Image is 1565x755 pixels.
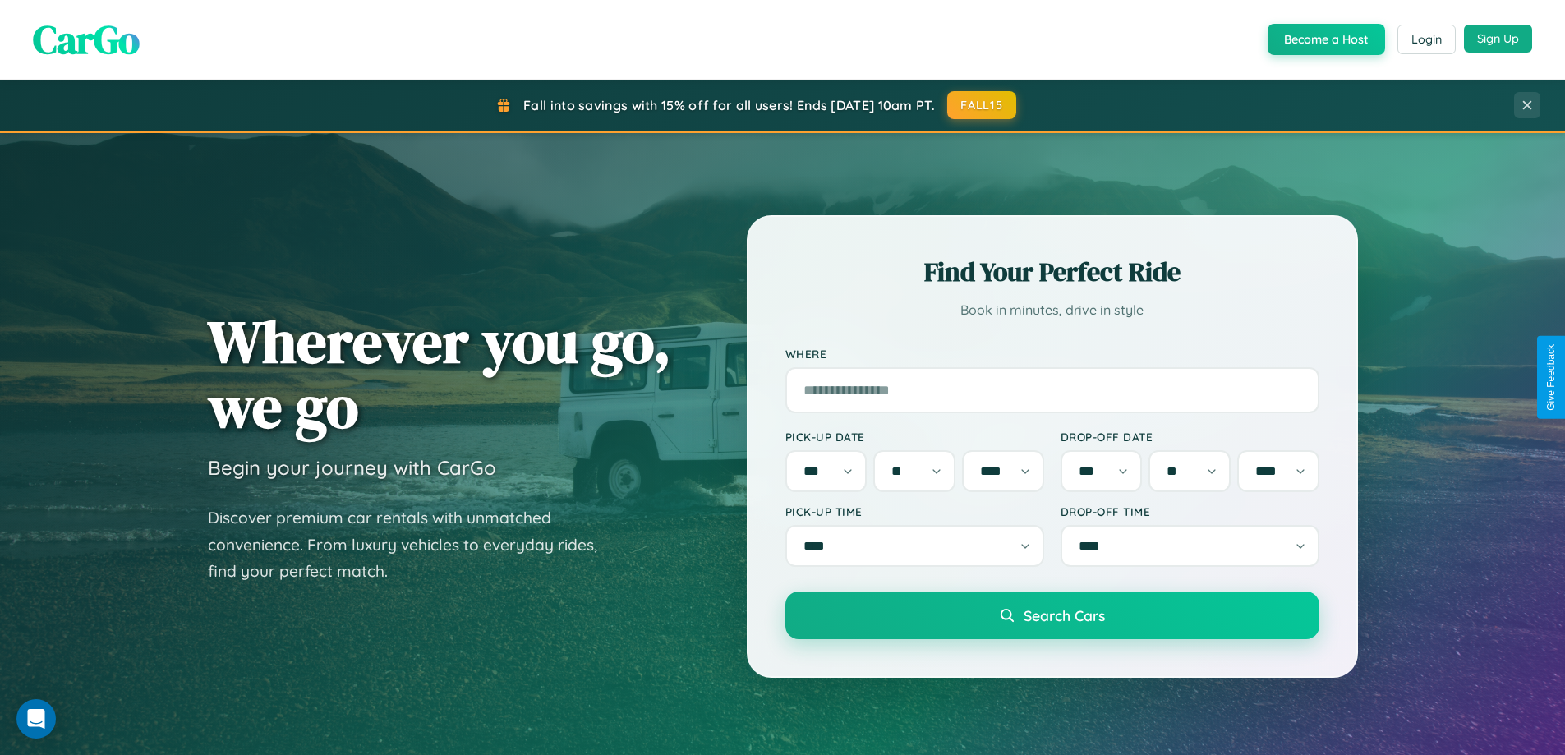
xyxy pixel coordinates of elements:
span: CarGo [33,12,140,67]
button: Sign Up [1464,25,1532,53]
h2: Find Your Perfect Ride [785,254,1319,290]
h3: Begin your journey with CarGo [208,455,496,480]
button: Login [1397,25,1456,54]
label: Drop-off Time [1061,504,1319,518]
button: Search Cars [785,592,1319,639]
span: Search Cars [1024,606,1105,624]
label: Pick-up Time [785,504,1044,518]
p: Discover premium car rentals with unmatched convenience. From luxury vehicles to everyday rides, ... [208,504,619,585]
label: Pick-up Date [785,430,1044,444]
label: Drop-off Date [1061,430,1319,444]
span: Fall into savings with 15% off for all users! Ends [DATE] 10am PT. [523,97,935,113]
div: Give Feedback [1545,344,1557,411]
label: Where [785,347,1319,361]
button: FALL15 [947,91,1016,119]
button: Become a Host [1268,24,1385,55]
h1: Wherever you go, we go [208,309,671,439]
p: Book in minutes, drive in style [785,298,1319,322]
div: Open Intercom Messenger [16,699,56,739]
